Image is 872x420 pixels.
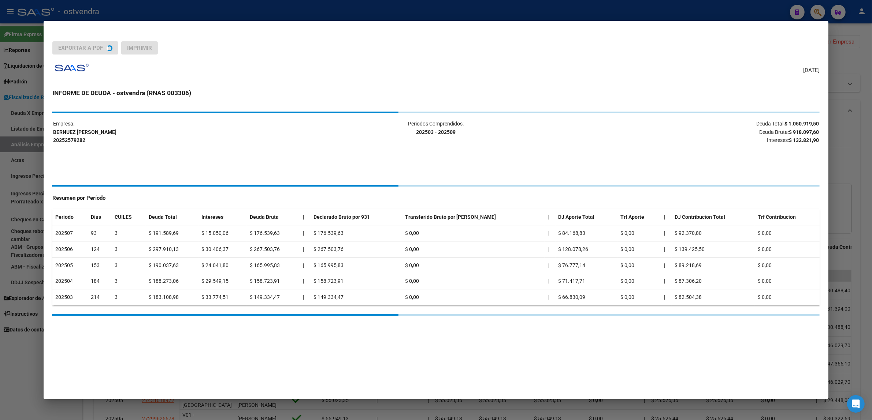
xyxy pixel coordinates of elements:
th: Deuda Bruta [247,209,300,225]
th: | [661,209,672,225]
td: $ 128.078,26 [556,241,617,257]
th: | [300,209,311,225]
strong: 202503 - 202509 [416,129,456,135]
td: $ 190.037,63 [146,257,198,273]
td: $ 92.370,80 [672,225,755,241]
td: | [300,257,311,273]
strong: BERNUEZ [PERSON_NAME] 20252579282 [53,129,116,143]
td: 202504 [52,273,88,289]
td: $ 0,00 [402,289,545,305]
td: $ 66.830,09 [556,289,617,305]
th: Declarado Bruto por 931 [311,209,402,225]
td: $ 29.549,15 [198,273,247,289]
td: | [300,273,311,289]
th: | [545,209,555,225]
td: $ 0,00 [755,289,820,305]
td: 202506 [52,241,88,257]
td: | [545,225,555,241]
td: $ 176.539,63 [247,225,300,241]
td: | [545,241,555,257]
th: Deuda Total [146,209,198,225]
td: $ 0,00 [402,225,545,241]
td: 3 [112,289,146,305]
td: $ 0,00 [617,289,661,305]
th: | [661,273,672,289]
td: $ 0,00 [617,257,661,273]
h4: Resumen por Período [52,194,820,202]
td: 3 [112,225,146,241]
td: 202503 [52,289,88,305]
td: $ 71.417,71 [556,273,617,289]
span: Exportar a PDF [58,45,103,51]
td: $ 0,00 [617,225,661,241]
th: Transferido Bruto por [PERSON_NAME] [402,209,545,225]
td: $ 76.777,14 [556,257,617,273]
td: $ 87.306,20 [672,273,755,289]
td: 214 [88,289,112,305]
th: Dias [88,209,112,225]
td: $ 267.503,76 [247,241,300,257]
td: 202505 [52,257,88,273]
td: $ 139.425,50 [672,241,755,257]
td: 3 [112,273,146,289]
td: $ 84.168,83 [556,225,617,241]
td: $ 82.504,38 [672,289,755,305]
td: $ 0,00 [402,241,545,257]
td: $ 0,00 [755,273,820,289]
strong: $ 1.050.919,50 [784,121,819,127]
td: $ 191.589,69 [146,225,198,241]
span: [DATE] [803,66,820,75]
td: $ 0,00 [755,257,820,273]
td: $ 165.995,83 [311,257,402,273]
strong: $ 918.097,60 [789,129,819,135]
span: Imprimir [127,45,152,51]
td: | [545,273,555,289]
h3: INFORME DE DEUDA - ostvendra (RNAS 003306) [52,88,820,98]
th: Intereses [198,209,247,225]
td: | [545,257,555,273]
p: Periodos Comprendidos: [309,120,564,136]
td: 202507 [52,225,88,241]
td: | [545,289,555,305]
td: $ 0,00 [617,241,661,257]
th: | [661,289,672,305]
th: | [661,241,672,257]
th: Periodo [52,209,88,225]
button: Exportar a PDF [52,41,118,55]
td: $ 0,00 [402,273,545,289]
th: Trf Contribucion [755,209,820,225]
td: $ 24.041,80 [198,257,247,273]
td: $ 176.539,63 [311,225,402,241]
td: $ 158.723,91 [247,273,300,289]
td: $ 0,00 [755,241,820,257]
td: 3 [112,257,146,273]
td: $ 33.774,51 [198,289,247,305]
td: $ 297.910,13 [146,241,198,257]
th: DJ Contribucion Total [672,209,755,225]
td: | [300,241,311,257]
td: 184 [88,273,112,289]
td: $ 30.406,37 [198,241,247,257]
td: $ 0,00 [617,273,661,289]
th: | [661,257,672,273]
button: Imprimir [121,41,158,55]
th: Trf Aporte [617,209,661,225]
td: $ 188.273,06 [146,273,198,289]
td: | [300,289,311,305]
td: 153 [88,257,112,273]
p: Empresa: [53,120,308,145]
td: $ 89.218,69 [672,257,755,273]
td: $ 165.995,83 [247,257,300,273]
td: $ 183.108,98 [146,289,198,305]
td: 93 [88,225,112,241]
td: 3 [112,241,146,257]
strong: $ 132.821,90 [789,137,819,143]
td: $ 149.334,47 [247,289,300,305]
th: CUILES [112,209,146,225]
th: | [661,225,672,241]
td: $ 267.503,76 [311,241,402,257]
td: $ 15.050,06 [198,225,247,241]
td: | [300,225,311,241]
td: $ 0,00 [402,257,545,273]
td: $ 149.334,47 [311,289,402,305]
